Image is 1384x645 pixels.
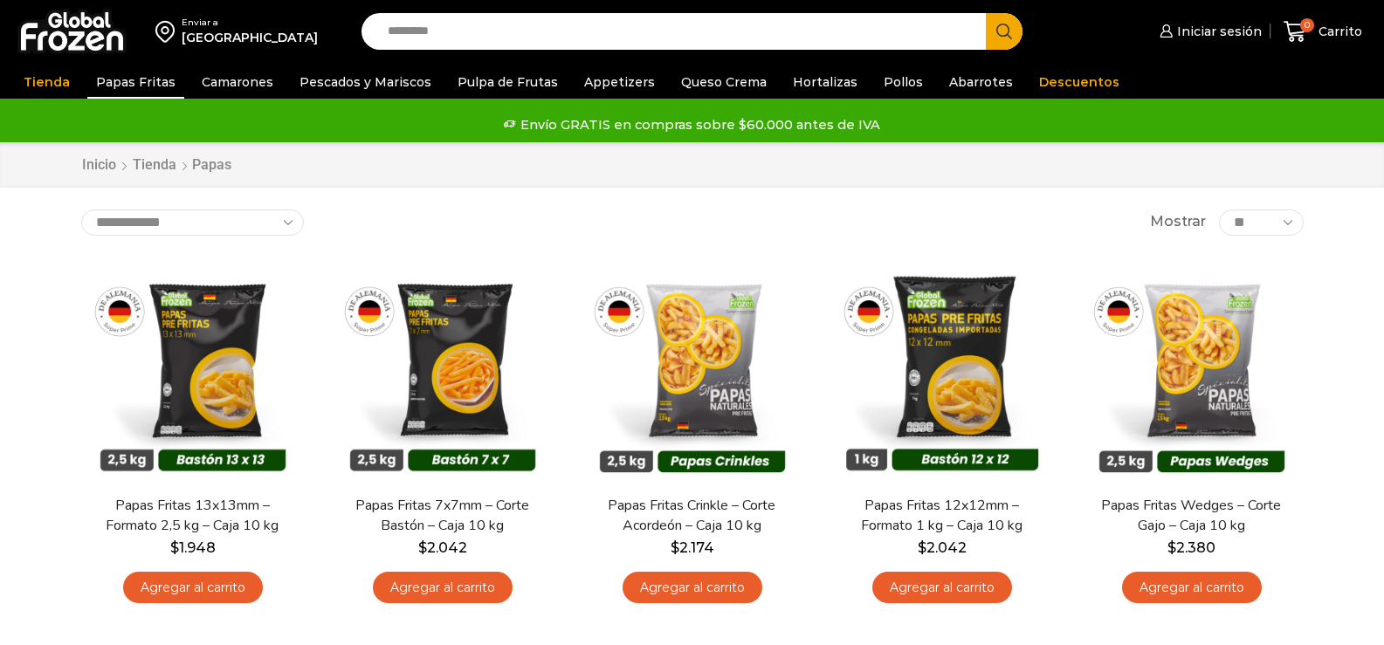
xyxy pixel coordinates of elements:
[170,539,179,556] span: $
[671,539,714,556] bdi: 2.174
[182,29,318,46] div: [GEOGRAPHIC_DATA]
[1091,496,1291,536] a: Papas Fritas Wedges – Corte Gajo – Caja 10 kg
[784,65,866,99] a: Hortalizas
[123,572,263,604] a: Agregar al carrito: “Papas Fritas 13x13mm - Formato 2,5 kg - Caja 10 kg”
[1030,65,1128,99] a: Descuentos
[986,13,1023,50] button: Search button
[918,539,926,556] span: $
[418,539,467,556] bdi: 2.042
[1122,572,1262,604] a: Agregar al carrito: “Papas Fritas Wedges – Corte Gajo - Caja 10 kg”
[132,155,177,175] a: Tienda
[449,65,567,99] a: Pulpa de Frutas
[373,572,513,604] a: Agregar al carrito: “Papas Fritas 7x7mm - Corte Bastón - Caja 10 kg”
[81,155,231,175] nav: Breadcrumb
[1279,11,1367,52] a: 0 Carrito
[1150,212,1206,232] span: Mostrar
[192,156,231,173] h1: Papas
[81,155,117,175] a: Inicio
[170,539,216,556] bdi: 1.948
[1300,18,1314,32] span: 0
[193,65,282,99] a: Camarones
[1173,23,1262,40] span: Iniciar sesión
[918,539,967,556] bdi: 2.042
[940,65,1022,99] a: Abarrotes
[575,65,664,99] a: Appetizers
[81,209,304,236] select: Pedido de la tienda
[1167,539,1215,556] bdi: 2.380
[155,17,182,46] img: address-field-icon.svg
[341,496,542,536] a: Papas Fritas 7x7mm – Corte Bastón – Caja 10 kg
[591,496,792,536] a: Papas Fritas Crinkle – Corte Acordeón – Caja 10 kg
[841,496,1042,536] a: Papas Fritas 12x12mm – Formato 1 kg – Caja 10 kg
[1167,539,1176,556] span: $
[1155,14,1262,49] a: Iniciar sesión
[872,572,1012,604] a: Agregar al carrito: “Papas Fritas 12x12mm - Formato 1 kg - Caja 10 kg”
[1314,23,1362,40] span: Carrito
[623,572,762,604] a: Agregar al carrito: “Papas Fritas Crinkle - Corte Acordeón - Caja 10 kg”
[15,65,79,99] a: Tienda
[291,65,440,99] a: Pescados y Mariscos
[418,539,427,556] span: $
[671,539,679,556] span: $
[87,65,184,99] a: Papas Fritas
[875,65,932,99] a: Pollos
[672,65,775,99] a: Queso Crema
[182,17,318,29] div: Enviar a
[92,496,293,536] a: Papas Fritas 13x13mm – Formato 2,5 kg – Caja 10 kg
